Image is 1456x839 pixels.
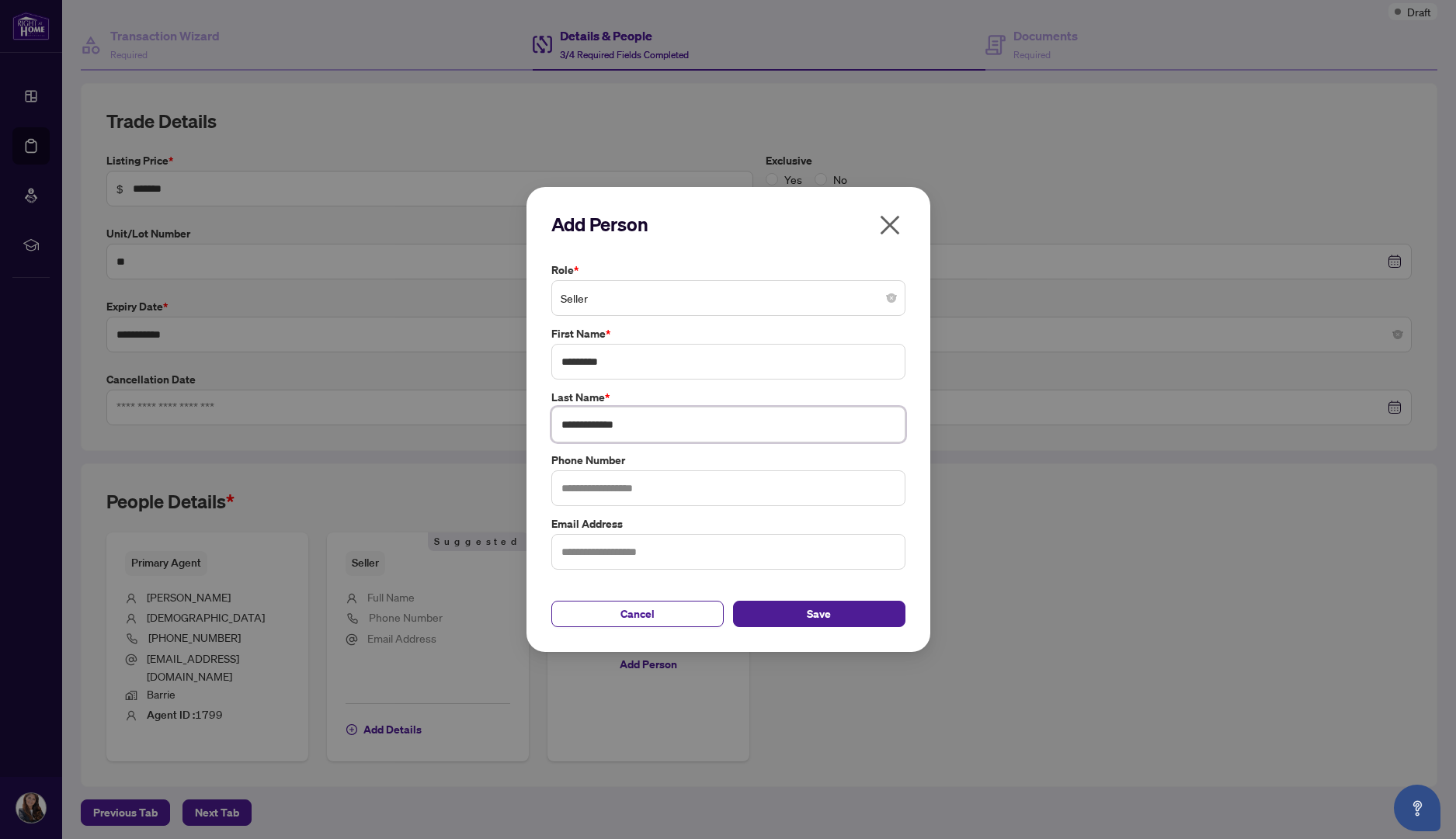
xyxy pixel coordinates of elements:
[551,212,905,237] h2: Add Person
[807,602,831,626] span: Save
[733,601,905,627] button: Save
[551,262,905,279] label: Role
[561,283,896,313] span: Seller
[887,293,896,303] span: close-circle
[620,602,655,626] span: Cancel
[551,389,905,406] label: Last Name
[877,213,902,237] span: close
[551,515,905,532] label: Email Address
[551,601,724,627] button: Cancel
[551,325,905,342] label: First Name
[551,452,905,469] label: Phone Number
[1394,785,1440,831] button: Open asap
